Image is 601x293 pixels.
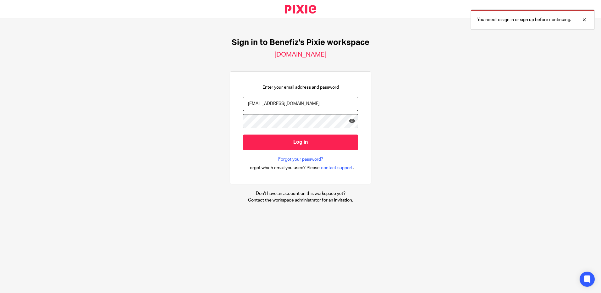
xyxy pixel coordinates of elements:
[247,165,320,171] span: Forgot which email you used? Please
[243,135,358,150] input: Log in
[232,38,369,47] h1: Sign in to Benefiz's Pixie workspace
[248,197,353,203] p: Contact the workspace administrator for an invitation.
[248,191,353,197] p: Don't have an account on this workspace yet?
[262,84,339,91] p: Enter your email address and password
[247,164,354,171] div: .
[274,51,327,59] h2: [DOMAIN_NAME]
[278,156,323,163] a: Forgot your password?
[477,17,571,23] p: You need to sign in or sign up before continuing.
[243,97,358,111] input: name@example.com
[321,165,353,171] span: contact support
